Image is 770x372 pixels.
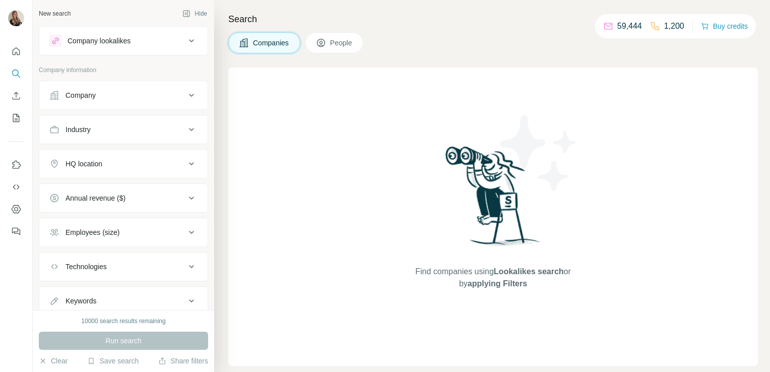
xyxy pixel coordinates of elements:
div: Industry [66,125,91,135]
img: Surfe Illustration - Woman searching with binoculars [441,144,546,256]
button: Use Surfe on LinkedIn [8,156,24,174]
div: Employees (size) [66,227,119,237]
div: HQ location [66,159,102,169]
div: Keywords [66,296,96,306]
span: Lookalikes search [494,267,564,276]
button: Feedback [8,222,24,240]
button: Clear [39,356,68,366]
img: Avatar [8,10,24,26]
h4: Search [228,12,758,26]
span: applying Filters [468,279,527,288]
button: Annual revenue ($) [39,186,208,210]
div: Company [66,90,96,100]
div: 10000 search results remaining [81,317,165,326]
button: Company [39,83,208,107]
button: Use Surfe API [8,178,24,196]
span: Find companies using or by [412,266,573,290]
button: Share filters [158,356,208,366]
button: Search [8,65,24,83]
button: Enrich CSV [8,87,24,105]
div: Company lookalikes [68,36,131,46]
span: People [330,38,353,48]
p: Company information [39,66,208,75]
p: 59,444 [617,20,642,32]
button: Company lookalikes [39,29,208,53]
p: 1,200 [664,20,684,32]
button: Quick start [8,42,24,60]
button: Employees (size) [39,220,208,244]
div: New search [39,9,71,18]
button: Dashboard [8,200,24,218]
button: Save search [87,356,139,366]
div: Technologies [66,262,107,272]
button: Technologies [39,255,208,279]
button: Industry [39,117,208,142]
button: My lists [8,109,24,127]
button: Hide [175,6,214,21]
div: Annual revenue ($) [66,193,125,203]
span: Companies [253,38,290,48]
button: Buy credits [701,19,748,33]
button: Keywords [39,289,208,313]
img: Surfe Illustration - Stars [493,108,584,199]
button: HQ location [39,152,208,176]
